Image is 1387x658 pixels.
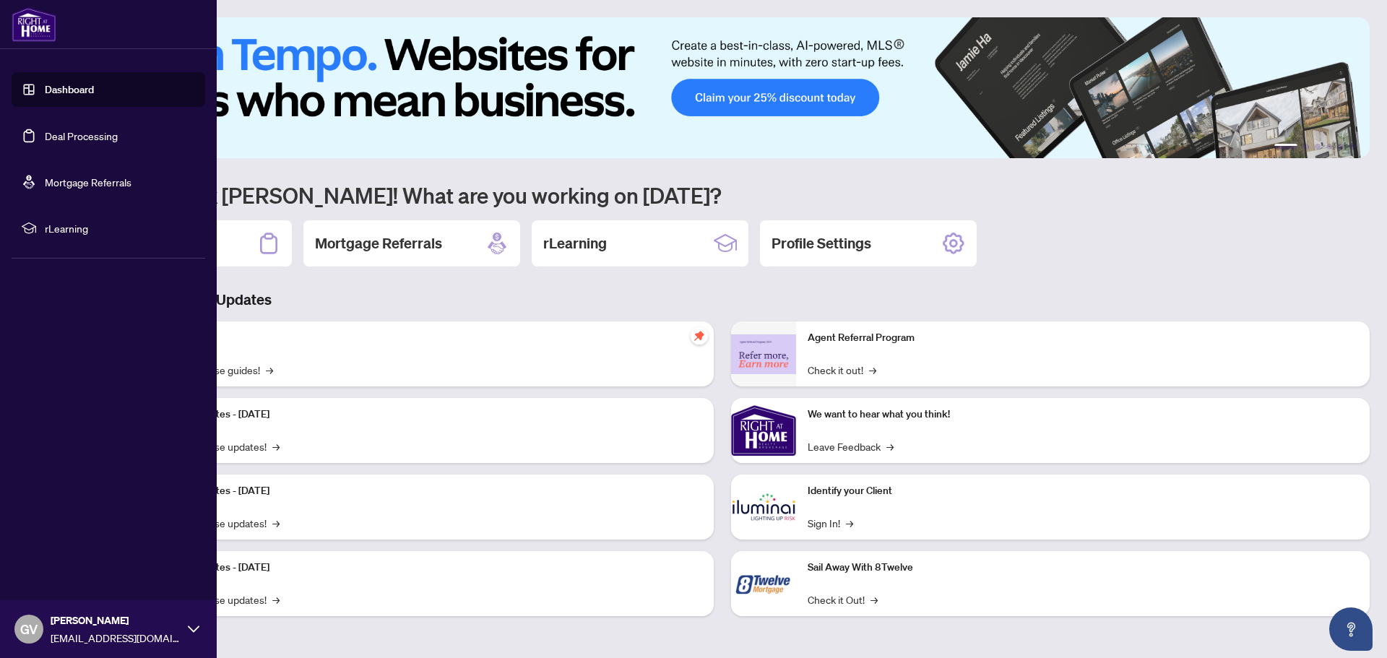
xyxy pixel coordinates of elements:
a: Dashboard [45,83,94,96]
button: 2 [1303,144,1309,150]
p: Identify your Client [808,483,1358,499]
a: Sign In!→ [808,515,853,531]
img: logo [12,7,56,42]
button: 1 [1274,144,1297,150]
a: Leave Feedback→ [808,438,894,454]
span: → [272,515,280,531]
span: → [869,362,876,378]
button: 4 [1326,144,1332,150]
span: → [272,438,280,454]
span: pushpin [691,327,708,345]
a: Check it out!→ [808,362,876,378]
p: Agent Referral Program [808,330,1358,346]
p: We want to hear what you think! [808,407,1358,423]
img: We want to hear what you think! [731,398,796,463]
a: Deal Processing [45,129,118,142]
span: rLearning [45,220,195,236]
h1: Welcome back [PERSON_NAME]! What are you working on [DATE]? [75,181,1370,209]
p: Platform Updates - [DATE] [152,560,702,576]
a: Check it Out!→ [808,592,878,607]
p: Platform Updates - [DATE] [152,483,702,499]
h2: Mortgage Referrals [315,233,442,254]
span: → [266,362,273,378]
span: GV [20,619,38,639]
span: → [846,515,853,531]
button: 6 [1349,144,1355,150]
img: Sail Away With 8Twelve [731,551,796,616]
h2: rLearning [543,233,607,254]
p: Sail Away With 8Twelve [808,560,1358,576]
img: Slide 0 [75,17,1370,158]
span: [EMAIL_ADDRESS][DOMAIN_NAME] [51,630,181,646]
a: Mortgage Referrals [45,176,131,189]
span: → [870,592,878,607]
button: Open asap [1329,607,1373,651]
img: Identify your Client [731,475,796,540]
p: Platform Updates - [DATE] [152,407,702,423]
span: → [886,438,894,454]
h2: Profile Settings [772,233,871,254]
span: → [272,592,280,607]
span: [PERSON_NAME] [51,612,181,628]
h3: Brokerage & Industry Updates [75,290,1370,310]
img: Agent Referral Program [731,334,796,374]
p: Self-Help [152,330,702,346]
button: 3 [1315,144,1321,150]
button: 5 [1338,144,1344,150]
